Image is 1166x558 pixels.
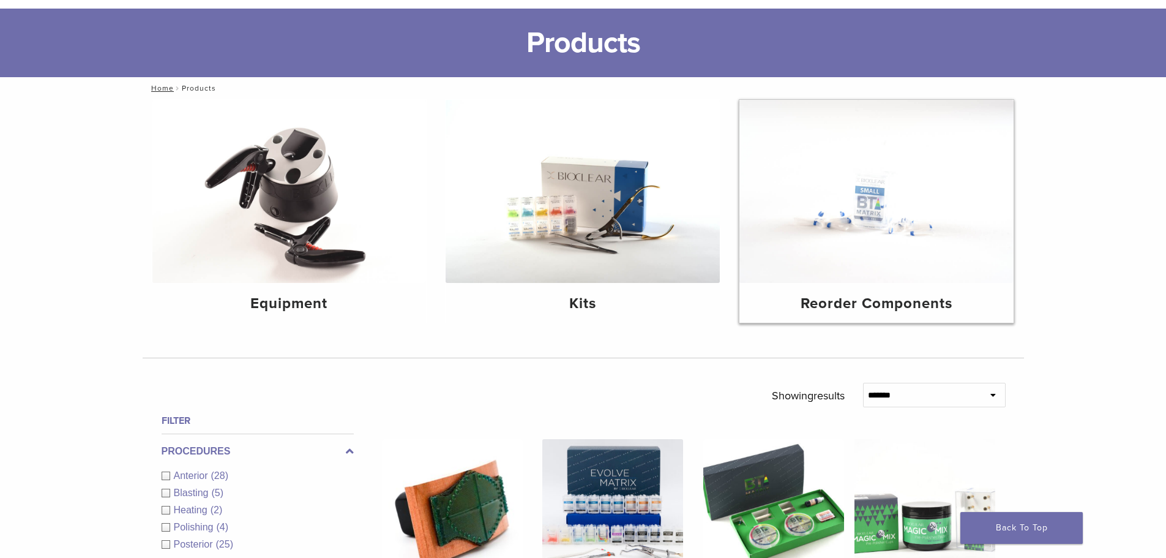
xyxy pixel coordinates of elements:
p: Showing results [772,383,845,409]
label: Procedures [162,444,354,459]
span: (4) [216,522,228,532]
span: (2) [211,505,223,515]
span: / [174,85,182,91]
h4: Equipment [162,293,417,315]
a: Reorder Components [739,100,1014,323]
span: Anterior [174,470,211,481]
span: Polishing [174,522,217,532]
nav: Products [143,77,1024,99]
a: Equipment [152,100,427,323]
span: Posterior [174,539,216,549]
h4: Reorder Components [749,293,1004,315]
a: Back To Top [960,512,1083,544]
span: (28) [211,470,228,481]
h4: Kits [455,293,710,315]
img: Reorder Components [739,100,1014,283]
a: Kits [446,100,720,323]
h4: Filter [162,413,354,428]
img: Kits [446,100,720,283]
a: Home [148,84,174,92]
span: Blasting [174,488,212,498]
span: (5) [211,488,223,498]
span: Heating [174,505,211,515]
span: (25) [216,539,233,549]
img: Equipment [152,100,427,283]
